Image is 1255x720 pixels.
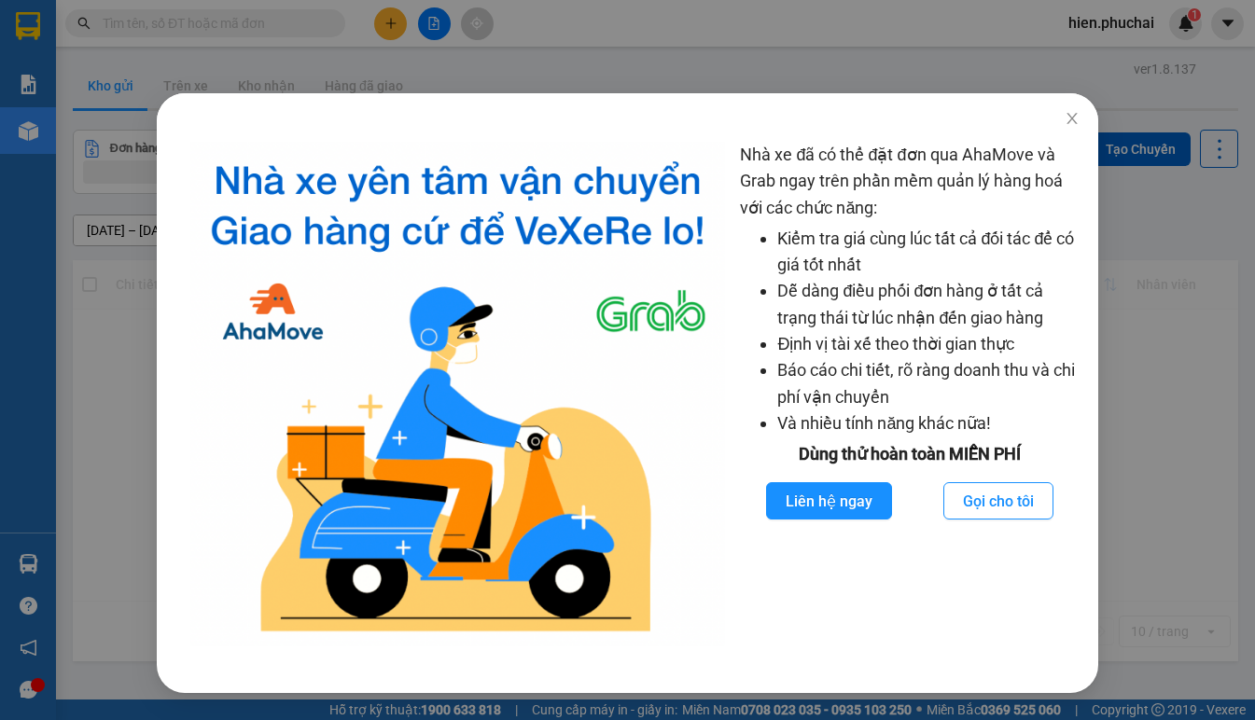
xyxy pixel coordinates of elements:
button: Liên hệ ngay [766,482,892,519]
span: close [1065,111,1080,126]
button: Gọi cho tôi [943,482,1053,519]
span: Gọi cho tôi [963,490,1034,513]
li: Và nhiều tính năng khác nữa! [778,410,1080,436]
img: logo [190,142,725,646]
div: Nhà xe đã có thể đặt đơn qua AhaMove và Grab ngay trên phần mềm quản lý hàng hoá với các chức năng: [741,142,1080,646]
li: Báo cáo chi tiết, rõ ràng doanh thu và chi phí vận chuyển [778,357,1080,410]
li: Kiểm tra giá cùng lúc tất cả đối tác để có giá tốt nhất [778,226,1080,279]
button: Close [1046,93,1098,145]
span: Liên hệ ngay [786,490,872,513]
li: Định vị tài xế theo thời gian thực [778,331,1080,357]
div: Dùng thử hoàn toàn MIỄN PHÍ [741,441,1080,467]
li: Dễ dàng điều phối đơn hàng ở tất cả trạng thái từ lúc nhận đến giao hàng [778,278,1080,331]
